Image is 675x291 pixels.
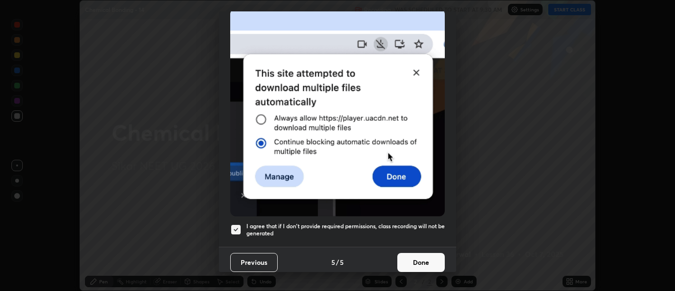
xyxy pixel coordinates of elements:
[246,223,445,237] h5: I agree that if I don't provide required permissions, class recording will not be generated
[336,257,339,267] h4: /
[230,9,445,216] img: downloads-permission-blocked.gif
[230,253,278,272] button: Previous
[340,257,344,267] h4: 5
[331,257,335,267] h4: 5
[397,253,445,272] button: Done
